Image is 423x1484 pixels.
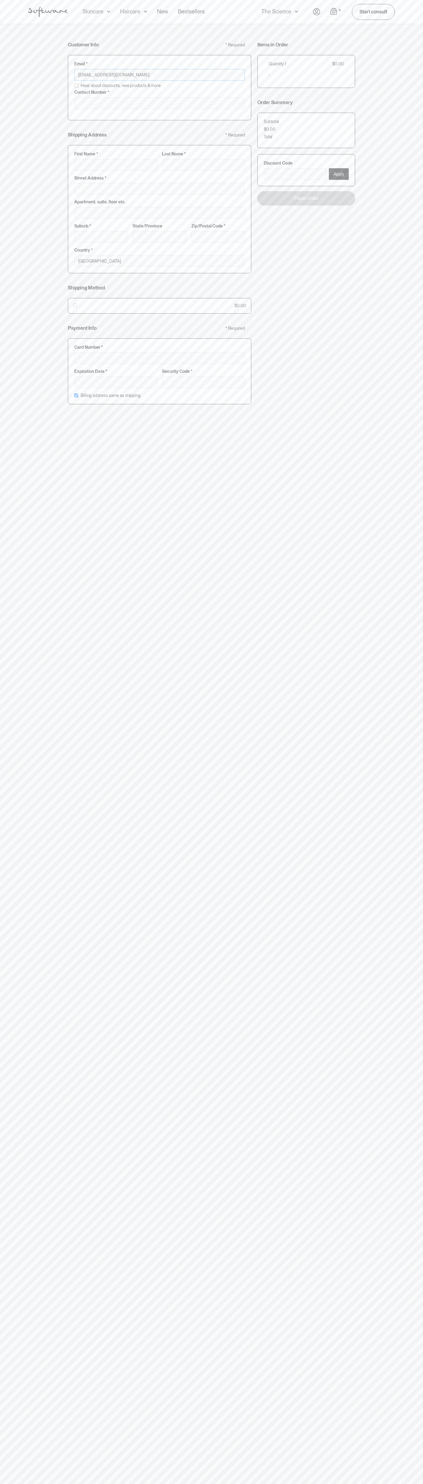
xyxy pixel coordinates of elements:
a: Open cart [330,8,342,16]
button: Apply Discount [329,168,349,180]
label: Billing address same as shipping [81,393,141,398]
h4: Payment Info [68,325,97,331]
label: Card Number * [74,345,245,350]
div: * Required [225,42,245,48]
h4: Shipping Address [68,132,107,138]
label: Suburb * [74,224,128,229]
div: Subtotal [264,119,279,124]
h4: Shipping Method [68,285,105,291]
div: Skincare [83,9,103,15]
input: $0.00 [73,303,77,307]
label: Street Address * [74,176,245,181]
h4: Order Summary [257,100,293,105]
label: Last Name * [162,151,245,157]
label: State/Province [133,224,186,229]
div: Quantity: [269,61,285,67]
label: Security Code * [162,369,245,374]
img: Software Logo [28,7,68,17]
label: Email * [74,61,245,67]
label: Discount Code [264,161,349,166]
div: $0.00 [332,61,344,67]
div: The Science [261,9,291,15]
img: arrow down [295,9,298,15]
div: $0.00 [234,303,246,308]
input: Hear about discounts, new products & more [74,84,78,88]
label: First Name * [74,151,157,157]
div: 0 [337,8,342,13]
div: * Required [225,326,245,331]
h4: Items in Order [257,42,288,48]
a: Start consult [352,4,395,20]
div: * Required [225,133,245,138]
span: Hear about discounts, new products & more [81,83,161,88]
div: $0.00 [264,127,275,132]
img: arrow down [107,9,110,15]
div: Haircare [120,9,140,15]
span: : [269,71,270,77]
label: Zip/Postal Code * [191,224,245,229]
label: Contact Number * [74,90,245,95]
div: 1 [285,61,286,67]
label: Apartment, suite, floor etc. [74,199,245,205]
div: Total [264,134,272,140]
img: arrow down [144,9,147,15]
h4: Customer Info [68,42,99,48]
label: Country * [74,248,245,253]
label: Expiration Date * [74,369,157,374]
